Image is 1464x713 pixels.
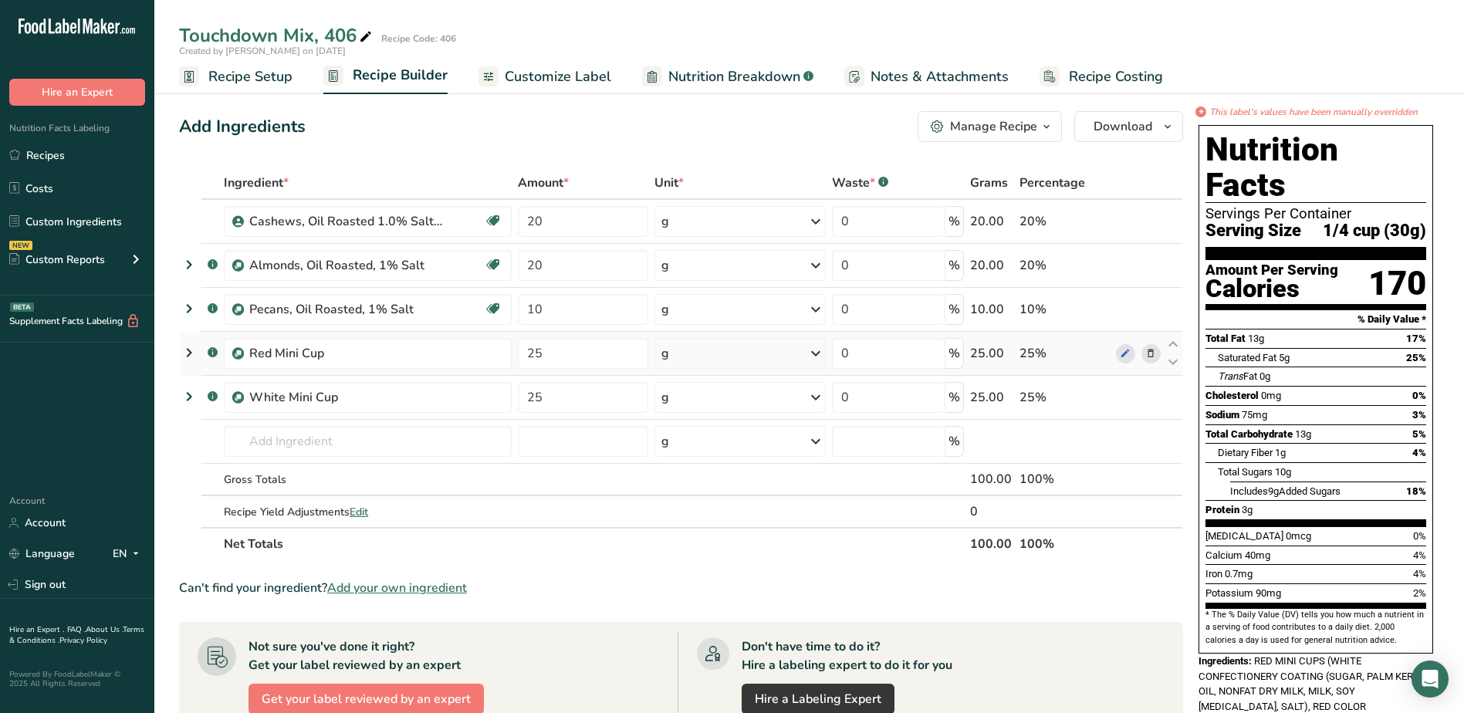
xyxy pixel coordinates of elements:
[249,300,442,319] div: Pecans, Oil Roasted, 1% Salt
[224,426,512,457] input: Add Ingredient
[1218,370,1243,382] i: Trans
[232,304,244,316] img: Sub Recipe
[9,624,144,646] a: Terms & Conditions .
[179,45,346,57] span: Created by [PERSON_NAME] on [DATE]
[742,637,952,674] div: Don't have time to do it? Hire a labeling expert to do it for you
[1218,370,1257,382] span: Fat
[661,212,669,231] div: g
[661,432,669,451] div: g
[1205,568,1222,580] span: Iron
[1094,117,1152,136] span: Download
[9,624,64,635] a: Hire an Expert .
[970,470,1014,488] div: 100.00
[1205,132,1426,203] h1: Nutrition Facts
[1406,352,1426,363] span: 25%
[661,344,669,363] div: g
[1259,370,1270,382] span: 0g
[1286,530,1311,542] span: 0mcg
[970,256,1014,275] div: 20.00
[478,59,611,94] a: Customize Label
[1205,221,1301,241] span: Serving Size
[249,388,442,407] div: White Mini Cup
[86,624,123,635] a: About Us .
[208,66,292,87] span: Recipe Setup
[232,348,244,360] img: Sub Recipe
[1230,485,1341,497] span: Includes Added Sugars
[9,252,105,268] div: Custom Reports
[232,392,244,404] img: Sub Recipe
[1268,485,1279,497] span: 9g
[642,59,813,94] a: Nutrition Breakdown
[970,300,1014,319] div: 10.00
[1205,263,1338,278] div: Amount Per Serving
[1205,609,1426,647] section: * The % Daily Value (DV) tells you how much a nutrient in a serving of food contributes to a dail...
[1218,447,1273,458] span: Dietary Fiber
[1412,661,1449,698] div: Open Intercom Messenger
[249,344,442,363] div: Red Mini Cup
[1205,310,1426,329] section: % Daily Value *
[9,540,75,567] a: Language
[1019,212,1110,231] div: 20%
[10,302,34,312] div: BETA
[1368,263,1426,304] div: 170
[1225,568,1253,580] span: 0.7mg
[970,212,1014,231] div: 20.00
[1205,587,1253,599] span: Potassium
[661,300,669,319] div: g
[232,260,244,272] img: Sub Recipe
[967,527,1017,559] th: 100.00
[1019,344,1110,363] div: 25%
[179,22,375,49] div: Touchdown Mix, 406
[1040,59,1163,94] a: Recipe Costing
[1412,428,1426,440] span: 5%
[1205,390,1259,401] span: Cholesterol
[1412,390,1426,401] span: 0%
[1205,428,1293,440] span: Total Carbohydrate
[1205,333,1246,344] span: Total Fat
[1205,206,1426,221] div: Servings Per Container
[1413,549,1426,561] span: 4%
[1205,530,1283,542] span: [MEDICAL_DATA]
[1295,428,1311,440] span: 13g
[1275,466,1291,478] span: 10g
[970,502,1014,521] div: 0
[1069,66,1163,87] span: Recipe Costing
[9,670,145,688] div: Powered By FoodLabelMaker © 2025 All Rights Reserved
[661,388,669,407] div: g
[1019,256,1110,275] div: 20%
[1413,568,1426,580] span: 4%
[221,527,967,559] th: Net Totals
[844,59,1009,94] a: Notes & Attachments
[1205,549,1243,561] span: Calcium
[1412,409,1426,421] span: 3%
[1205,278,1338,300] div: Calories
[1019,470,1110,488] div: 100%
[1245,549,1270,561] span: 40mg
[350,505,368,519] span: Edit
[1019,300,1110,319] div: 10%
[871,66,1009,87] span: Notes & Attachments
[262,690,471,708] span: Get your label reviewed by an expert
[1218,352,1276,363] span: Saturated Fat
[353,65,448,86] span: Recipe Builder
[1406,333,1426,344] span: 17%
[1242,504,1253,515] span: 3g
[1199,655,1252,667] span: Ingredients:
[323,58,448,95] a: Recipe Builder
[224,504,512,520] div: Recipe Yield Adjustments
[1406,485,1426,497] span: 18%
[224,471,512,488] div: Gross Totals
[518,174,569,192] span: Amount
[970,174,1008,192] span: Grams
[113,545,145,563] div: EN
[1323,221,1426,241] span: 1/4 cup (30g)
[832,174,888,192] div: Waste
[1242,409,1267,421] span: 75mg
[505,66,611,87] span: Customize Label
[1218,466,1273,478] span: Total Sugars
[179,579,1183,597] div: Can't find your ingredient?
[381,32,456,46] div: Recipe Code: 406
[1074,111,1183,142] button: Download
[59,635,107,646] a: Privacy Policy
[1205,504,1239,515] span: Protein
